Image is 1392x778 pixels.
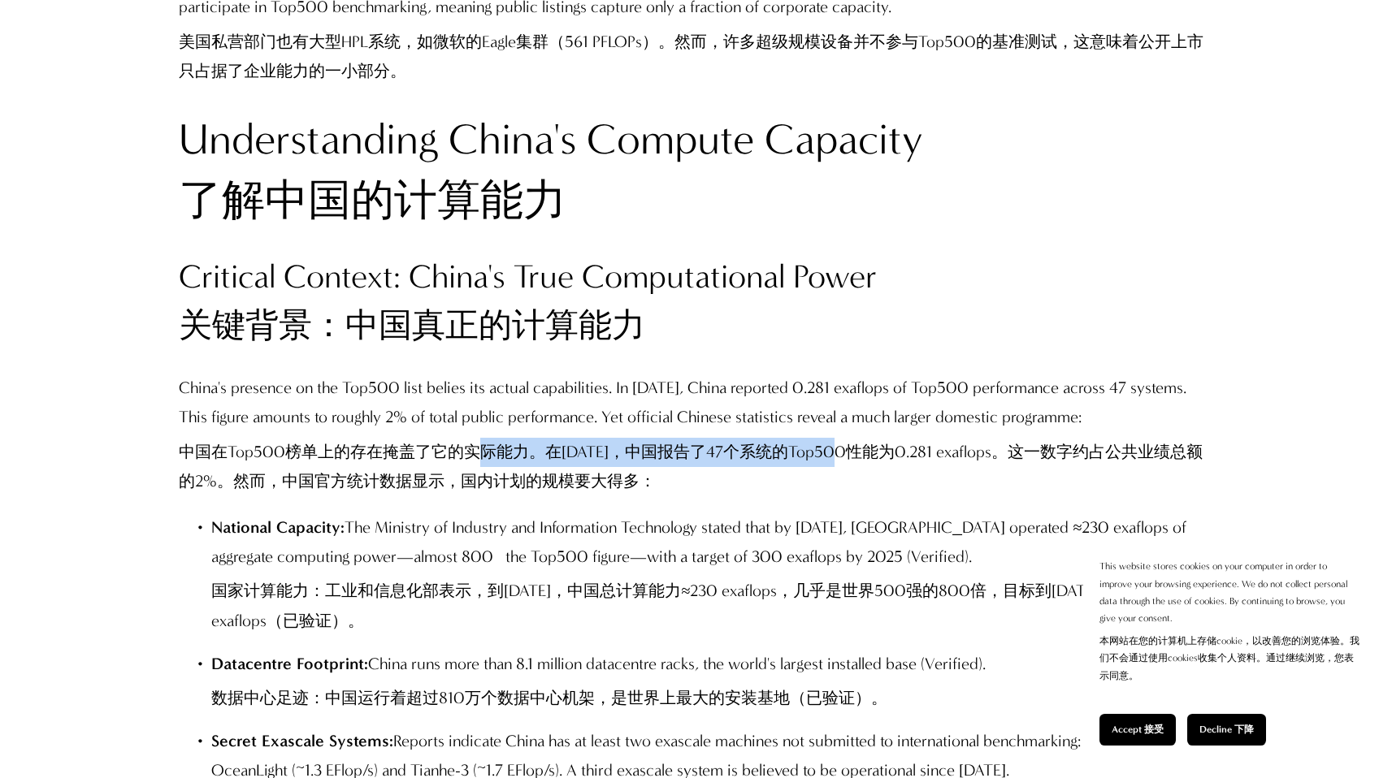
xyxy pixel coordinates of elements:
strong: Datacentre Footprint: [211,654,368,673]
font: 了解中国的计算能力 [179,173,1212,229]
font: 下降 [1234,724,1254,735]
p: China's presence on the Top500 list belies its actual capabilities. In [DATE], China reported 0.2... [179,374,1212,496]
strong: Secret Exascale Systems: [211,731,393,750]
span: Accept [1112,723,1164,737]
section: Cookie banner [1083,542,1376,762]
button: Accept 接受 [1099,714,1176,746]
font: 中国在Top500榜单上的存在掩盖了它的实际能力。在[DATE]，中国报告了47个系统的Top500性能为0.281 exaflops。这一数字约占公共业绩总额的2%。然而，中国官方统计数据显示... [179,438,1212,496]
span: Decline [1199,723,1254,737]
h3: Critical Context: China's True Computational Power [179,255,1212,348]
p: China runs more than 8.1 million datacentre racks, the world's largest installed base (Verified). [211,649,1212,713]
font: 数据中心足迹：中国运行着超过810万个数据中心机架，是世界上最大的安装基地（已验证）。 [211,684,1212,713]
p: This website stores cookies on your computer in order to improve your browsing experience. We do ... [1099,558,1359,685]
p: The Ministry of Industry and Information Technology stated that by [DATE], [GEOGRAPHIC_DATA] oper... [211,512,1212,636]
font: 国家计算能力：工业和信息化部表示，到[DATE]，中国总计算能力≈230 exaflops，几乎是世界500强的800倍，目标到[DATE]达到300 exaflops（已验证）。 [211,577,1212,635]
font: 美国私营部门也有大型HPL系统，如微软的Eagle集群（561 PFLOPs）。然而，许多超级规模设备并不参与Top500的基准测试，这意味着公开上市只占据了企业能力的一小部分。 [179,28,1212,86]
h2: Understanding China's Compute Capacity [179,112,1212,229]
strong: National Capacity: [211,517,345,537]
button: Decline 下降 [1187,714,1266,746]
font: 本网站在您的计算机上存储cookie，以改善您的浏览体验。我们不会通过使用cookies收集个人资料。通过继续浏览，您表示同意。 [1099,633,1359,685]
font: 关键背景：中国真正的计算能力 [179,304,1212,348]
font: 接受 [1144,724,1164,735]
